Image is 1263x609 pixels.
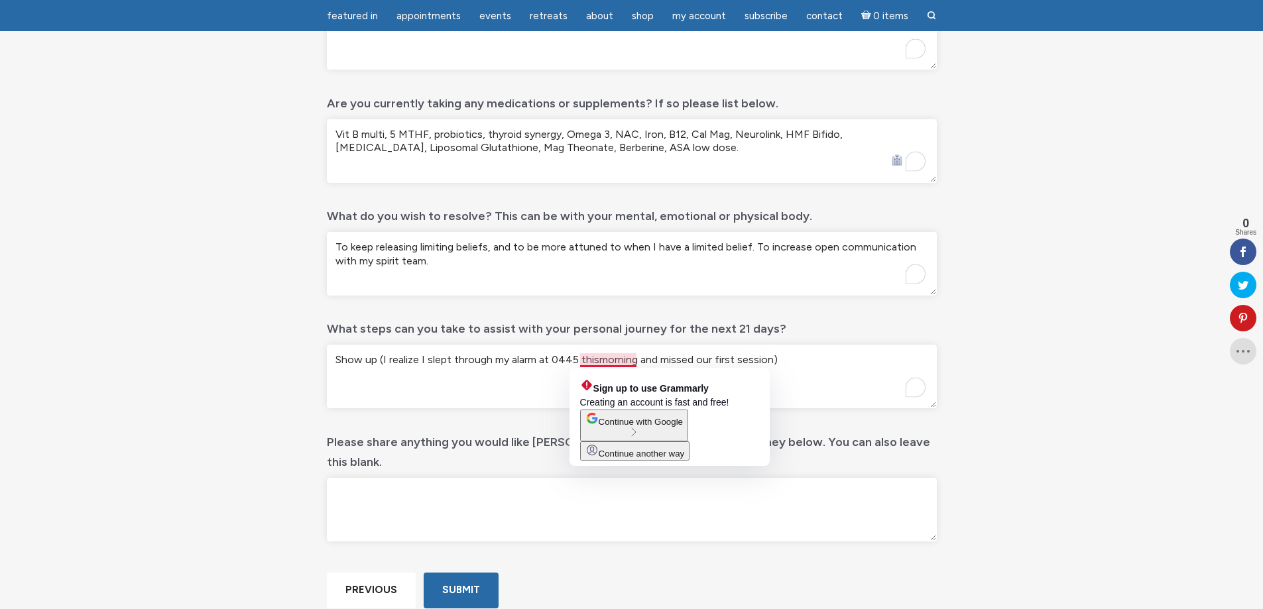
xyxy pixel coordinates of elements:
[327,425,937,472] label: Please share anything you would like [PERSON_NAME] to know about your journey below. You can also...
[327,345,937,408] textarea: To enrich screen reader interactions, please activate Accessibility in Grammarly extension settings
[737,3,796,29] a: Subscribe
[745,10,788,22] span: Subscribe
[624,3,662,29] a: Shop
[327,199,812,227] label: What do you wish to resolve? This can be with your mental, emotional or physical body.
[861,10,874,22] i: Cart
[522,3,575,29] a: Retreats
[632,10,654,22] span: Shop
[319,3,386,29] a: featured in
[327,87,778,114] label: Are you currently taking any medications or supplements? If so please list below.
[479,10,511,22] span: Events
[327,312,786,339] label: What steps can you take to assist with your personal journey for the next 21 days?
[1235,217,1256,229] span: 0
[389,3,469,29] a: Appointments
[327,573,416,608] input: Previous
[327,232,937,296] textarea: To enrich screen reader interactions, please activate Accessibility in Grammarly extension settings
[586,10,613,22] span: About
[396,10,461,22] span: Appointments
[327,119,937,183] textarea: To enrich screen reader interactions, please activate Accessibility in Grammarly extension settings
[530,10,568,22] span: Retreats
[664,3,734,29] a: My Account
[853,2,917,29] a: Cart0 items
[327,10,378,22] span: featured in
[578,3,621,29] a: About
[806,10,843,22] span: Contact
[1235,229,1256,236] span: Shares
[471,3,519,29] a: Events
[798,3,851,29] a: Contact
[873,11,908,21] span: 0 items
[424,573,499,608] input: Submit
[327,6,937,70] textarea: To enrich screen reader interactions, please activate Accessibility in Grammarly extension settings
[672,10,726,22] span: My Account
